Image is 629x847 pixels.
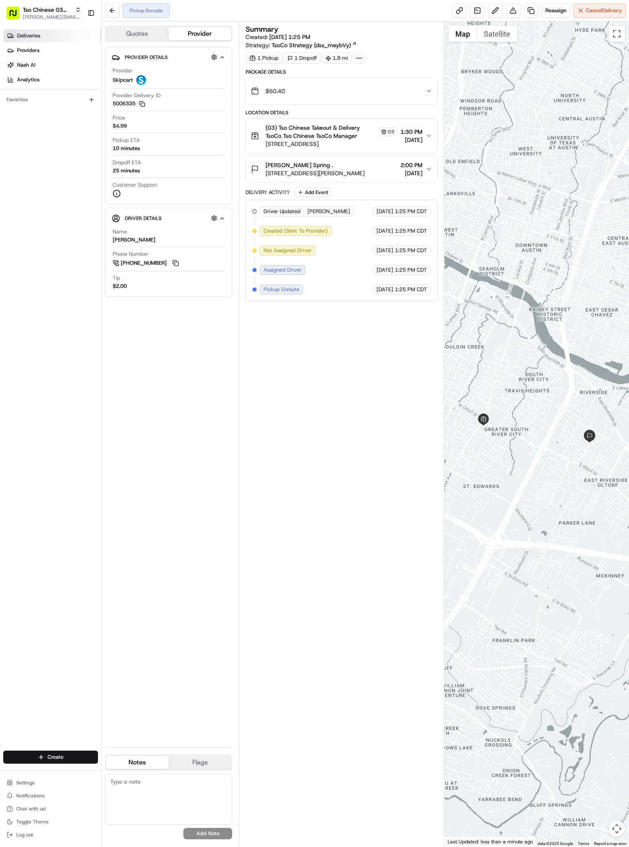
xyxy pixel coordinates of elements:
span: 1:30 PM [400,128,422,136]
span: Assigned Driver [263,266,302,274]
span: Log out [16,832,33,838]
div: Last Updated: less than a minute ago [444,836,537,847]
button: Provider [169,27,232,40]
span: Provider [113,67,133,74]
button: Notes [106,756,169,769]
div: We're available if you need us! [37,86,112,92]
span: [STREET_ADDRESS][PERSON_NAME] [266,169,365,177]
span: Cancel Delivery [586,7,622,14]
a: [PHONE_NUMBER] [113,259,180,268]
span: [PERSON_NAME] (Store Manager) [25,126,107,133]
span: 1:25 PM CDT [395,208,427,215]
span: [DATE] [377,266,393,274]
span: Chat with us! [16,806,46,812]
button: Notifications [3,790,98,801]
span: Notifications [16,793,45,799]
span: Price [113,114,125,122]
div: Package Details [246,69,437,75]
div: 1 Dropoff [284,52,320,64]
div: Delivery Activity [246,189,290,196]
div: [PERSON_NAME] [113,236,155,244]
span: [DATE] [400,136,422,144]
button: Provider Details [112,50,225,64]
img: 8571987876998_91fb9ceb93ad5c398215_72.jpg [17,78,32,92]
button: Flags [169,756,232,769]
button: Settings [3,777,98,788]
span: Deliveries [17,32,40,39]
span: Settings [16,780,35,786]
span: [PERSON_NAME] Spring . [266,161,333,169]
span: 03 [388,128,394,135]
div: 10 minutes [113,145,140,152]
span: Provider Delivery ID [113,92,161,99]
img: 1736555255976-a54dd68f-1ca7-489b-9aae-adbdc363a1c4 [16,148,23,155]
span: Created: [246,33,310,41]
span: Toggle Theme [16,819,49,825]
button: Map camera controls [609,821,625,837]
button: Start new chat [138,80,148,90]
span: Phone Number [113,250,148,258]
div: $2.00 [113,283,127,290]
span: TsoCo Strategy (dss_meybVy) [272,41,351,49]
button: Chat with us! [3,803,98,814]
span: [PHONE_NUMBER] [121,259,167,267]
button: See all [126,104,148,114]
div: 📗 [8,183,15,189]
span: Skipcart [113,76,133,84]
a: Open this area in Google Maps (opens a new window) [446,836,473,847]
span: [DATE] [377,286,393,293]
div: 1 Pickup [246,52,282,64]
span: $4.99 [113,122,127,130]
img: profile_skipcart_partner.png [136,75,146,85]
span: Knowledge Base [16,182,62,190]
div: Past conversations [8,106,52,112]
span: $60.40 [266,87,285,95]
span: Map data ©2025 Google [529,841,573,846]
div: Strategy: [246,41,357,49]
div: 1.8 mi [322,52,352,64]
div: 💻 [69,183,75,189]
button: 5006335 [113,100,145,107]
div: Location Details [246,109,437,116]
button: Toggle Theme [3,816,98,827]
span: [DATE] [113,126,130,133]
img: Wisdom Oko [8,140,21,156]
span: Nash AI [17,61,35,69]
span: 1:25 PM CDT [395,247,427,254]
button: [PERSON_NAME][EMAIL_ADDRESS][DOMAIN_NAME] [23,14,81,20]
span: Providers [17,47,39,54]
span: Customer Support [113,181,157,189]
span: Driver Updated [263,208,300,215]
span: Pickup ETA [113,137,140,144]
button: Quotes [106,27,169,40]
span: 1:25 PM CDT [395,286,427,293]
button: Create [3,751,98,764]
span: Driver Details [125,215,161,222]
button: Show street map [448,26,477,42]
span: Dropoff ETA [113,159,141,166]
span: Tso Chinese 03 TsoCo [23,6,72,14]
span: • [88,148,91,155]
span: Reassign [545,7,566,14]
a: 📗Knowledge Base [5,179,65,193]
span: [DATE] [377,227,393,235]
a: Providers [3,44,101,57]
img: 1736555255976-a54dd68f-1ca7-489b-9aae-adbdc363a1c4 [8,78,23,92]
span: [STREET_ADDRESS] [266,140,397,148]
span: Name [113,228,127,235]
div: 25 minutes [113,167,140,174]
h3: Summary [246,26,279,33]
span: [DATE] [377,247,393,254]
span: [DATE] 1:25 PM [269,33,310,41]
span: [DATE] [400,169,422,177]
a: Deliveries [3,29,101,42]
button: Reassign [542,3,570,18]
span: 1:25 PM CDT [395,227,427,235]
a: 💻API Documentation [65,179,134,193]
a: TsoCo Strategy (dss_meybVy) [272,41,357,49]
span: Tip [113,274,120,282]
span: 2:00 PM [400,161,422,169]
button: Tso Chinese 03 TsoCo[PERSON_NAME][EMAIL_ADDRESS][DOMAIN_NAME] [3,3,84,23]
p: Welcome 👋 [8,33,148,46]
a: Terms [578,841,589,846]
